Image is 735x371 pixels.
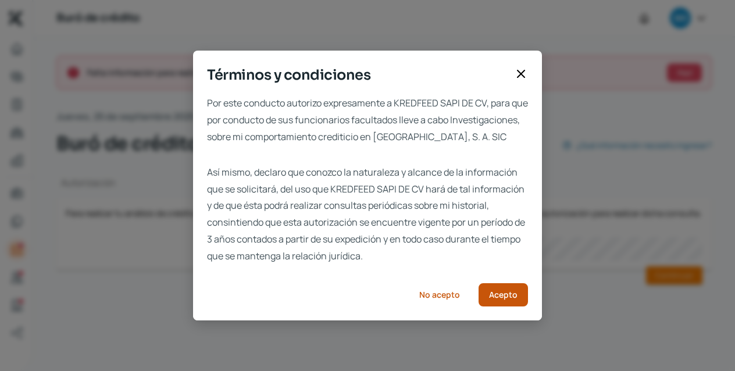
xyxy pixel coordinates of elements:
[419,291,460,299] span: No acepto
[207,65,509,85] span: Términos y condiciones
[207,164,528,265] span: Así mismo, declaro que conozco la naturaleza y alcance de la información que se solicitará, del u...
[479,283,528,306] button: Acepto
[489,291,518,299] span: Acepto
[207,95,528,145] span: Por este conducto autorizo expresamente a KREDFEED SAPI DE CV, para que por conducto de sus funci...
[410,283,469,306] button: No acepto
